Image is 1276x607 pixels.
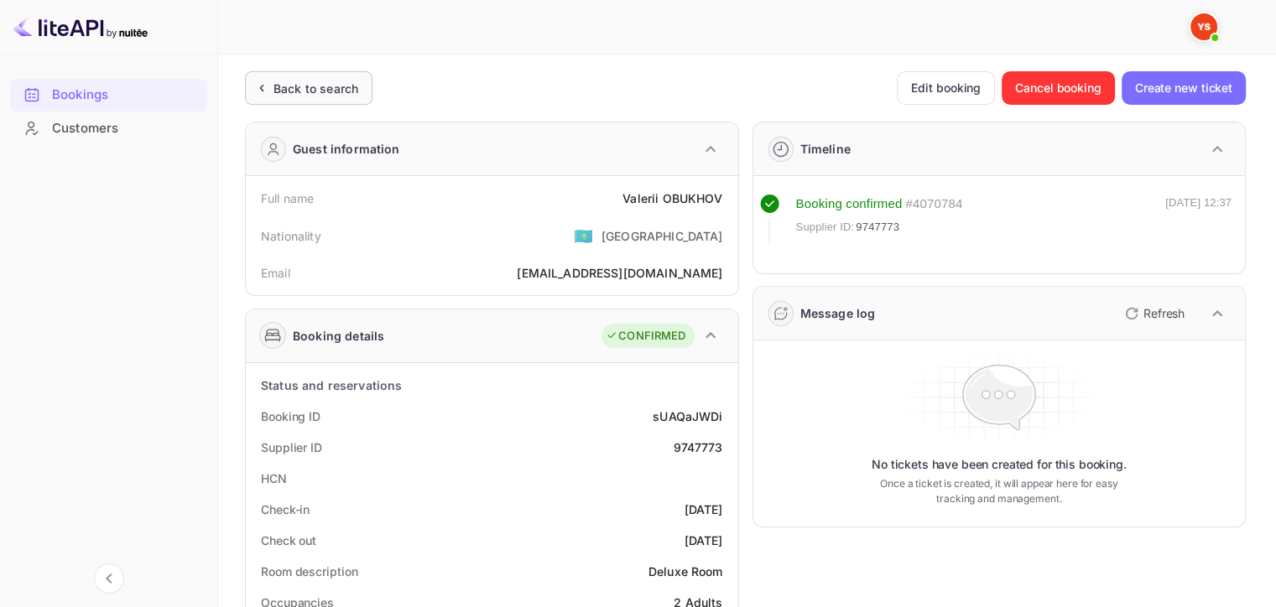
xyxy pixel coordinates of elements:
div: Supplier ID [261,438,322,456]
button: Edit booking [897,71,995,105]
div: # 4070784 [905,195,962,214]
div: Booking confirmed [796,195,903,214]
div: Message log [800,304,876,322]
div: [DATE] [685,501,723,518]
img: Yandex Support [1190,13,1217,40]
div: [DATE] [685,532,723,549]
div: Full name [261,189,314,207]
div: Customers [52,119,199,138]
button: Cancel booking [1002,71,1115,105]
div: Email [261,264,290,282]
img: LiteAPI logo [13,13,148,40]
div: [EMAIL_ADDRESS][DOMAIN_NAME] [517,264,722,282]
button: Collapse navigation [94,563,124,594]
p: No tickets have been created for this booking. [872,456,1127,473]
div: Booking ID [261,407,320,425]
div: Bookings [52,86,199,105]
div: Customers [10,112,207,145]
a: Customers [10,112,207,143]
div: Guest information [293,140,400,158]
div: [GEOGRAPHIC_DATA] [602,227,723,245]
button: Refresh [1115,300,1191,327]
div: Back to search [273,80,358,97]
button: Create new ticket [1122,71,1246,105]
span: Supplier ID: [796,219,855,236]
span: 9747773 [856,219,899,236]
div: Deluxe Room [648,563,723,580]
div: Status and reservations [261,376,402,394]
p: Once a ticket is created, it will appear here for easy tracking and management. [867,476,1131,506]
div: CONFIRMED [606,328,685,345]
div: Valerii OBUKHOV [622,189,722,207]
div: Bookings [10,79,207,112]
span: United States [574,220,593,251]
div: HCN [261,470,287,487]
div: Check-in [261,501,310,518]
p: Refresh [1143,304,1185,322]
div: Nationality [261,227,321,245]
div: [DATE] 12:37 [1165,195,1232,243]
div: sUAQaJWDi [653,407,722,425]
div: Timeline [800,140,851,158]
div: 9747773 [673,438,722,456]
div: Check out [261,532,316,549]
a: Bookings [10,79,207,110]
div: Room description [261,563,357,580]
div: Booking details [293,327,384,345]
